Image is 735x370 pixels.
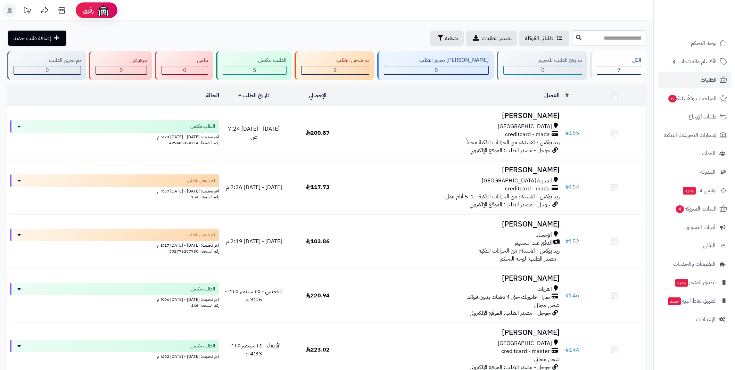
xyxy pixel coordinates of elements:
a: الطلب مكتمل 5 [215,51,293,80]
span: شحن مجاني [534,355,560,363]
td: - مصدر الطلب: لوحة التحكم [350,215,562,269]
div: 0 [162,66,208,74]
span: جوجل - مصدر الطلب: الموقع الإلكتروني [470,309,551,317]
span: creditcard - mada [505,185,550,193]
span: القريات [537,285,552,293]
div: 2 [302,66,369,74]
a: تطبيق المتجرجديد [658,274,731,291]
img: logo-2.png [688,17,728,32]
span: تصفية [445,34,458,42]
span: 220.94 [306,291,330,300]
div: 0 [14,66,81,74]
div: مرفوض [96,56,147,64]
a: تم تجهيز الطلب 0 [6,51,88,80]
span: 7 [617,66,621,74]
a: التقارير [658,237,731,254]
a: تم رفع الطلب للتجهيز 0 [495,51,589,80]
span: تطبيق المتجر [675,278,716,287]
a: تم شحن الطلب 2 [293,51,376,80]
a: العملاء [658,145,731,162]
span: العملاء [702,149,716,158]
span: [DATE] - [DATE] 2:36 م [226,183,282,191]
span: جديد [683,187,696,195]
span: جوجل - مصدر الطلب: الموقع الإلكتروني [470,146,551,155]
div: تم شحن الطلب [301,56,370,64]
a: وآتس آبجديد [658,182,731,199]
span: رقم الشحنة: 154 [191,194,219,200]
a: طلباتي المُوكلة [519,31,569,46]
a: #146 [565,291,579,300]
span: [GEOGRAPHIC_DATA] [498,123,552,131]
span: 0 [183,66,187,74]
img: ai-face.png [97,3,110,17]
div: اخر تحديث: [DATE] - [DATE] 5:23 م [10,133,219,140]
span: تم شحن الطلب [187,231,215,238]
span: أدوات التسويق [685,222,716,232]
span: جديد [675,279,688,287]
span: ريد بوكس - الاستلام من الخزانات الذكية مجاناً [466,138,560,147]
a: # [565,91,569,100]
span: الدفع عند التسليم [515,239,553,247]
h3: [PERSON_NAME] [353,329,560,337]
span: # [565,346,569,354]
span: الطلب مكتمل [190,343,215,350]
span: إشعارات التحويلات البنكية [664,130,717,140]
span: التقارير [702,241,716,250]
div: اخر تحديث: [DATE] - [DATE] 3:17 م [10,241,219,248]
a: مرفوض 0 [88,51,154,80]
span: رقم الشحنة: 502776257930 [169,248,219,254]
span: # [565,129,569,137]
span: المدينة [GEOGRAPHIC_DATA] [482,177,552,185]
a: الطلبات [658,72,731,88]
span: ريد بوكس - الاستلام من الخزانات الذكية [479,247,560,255]
span: جوجل - مصدر الطلب: الموقع الإلكتروني [470,200,551,209]
span: تطبيق نقاط البيع [667,296,716,306]
span: 0 [435,66,438,74]
a: الحالة [206,91,219,100]
span: creditcard - master [501,347,550,355]
a: #154 [565,183,579,191]
a: العميل [544,91,560,100]
div: تم تجهيز الطلب [14,56,81,64]
span: # [565,291,569,300]
a: الإعدادات [658,311,731,328]
a: [PERSON_NAME] تجهيز الطلب 0 [376,51,495,80]
a: المراجعات والأسئلة6 [658,90,731,107]
a: #155 [565,129,579,137]
a: طلبات الإرجاع [658,108,731,125]
span: جديد [668,297,681,305]
a: الإجمالي [309,91,327,100]
span: السلات المتروكة [675,204,717,214]
span: تصدير الطلبات [482,34,512,42]
div: [PERSON_NAME] تجهيز الطلب [384,56,489,64]
a: ملغي 0 [154,51,215,80]
a: تطبيق نقاط البيعجديد [658,293,731,309]
a: الكل7 [589,51,648,80]
span: 117.73 [306,183,330,191]
span: شحن مجاني [534,301,560,309]
span: رقم الشحنة: 429486324714 [169,140,219,146]
a: إضافة طلب جديد [8,31,66,46]
span: تمارا - فاتورتك حتى 4 دفعات بدون فوائد [467,293,550,301]
a: تصدير الطلبات [466,31,517,46]
span: 0 [119,66,123,74]
span: لوحة التحكم [691,38,717,48]
div: الطلب مكتمل [223,56,287,64]
span: 5 [253,66,256,74]
span: الإعدادات [696,314,716,324]
a: أدوات التسويق [658,219,731,236]
span: ريد بوكس - الاستلام من الخزانات الذكية - 1-5 أيام عمل [445,192,560,201]
a: #144 [565,346,579,354]
div: 5 [223,66,286,74]
span: [GEOGRAPHIC_DATA] [498,339,552,347]
div: 0 [96,66,147,74]
h3: [PERSON_NAME] [353,166,560,174]
span: رفيق [83,6,94,15]
span: [DATE] - [DATE] 2:19 م [226,237,282,246]
a: السلات المتروكة4 [658,200,731,217]
span: # [565,183,569,191]
span: الأربعاء - ٢٤ سبتمبر ٢٠٢٥ - 4:33 م [227,342,281,358]
div: الكل [597,56,641,64]
span: 103.86 [306,237,330,246]
span: الطلب مكتمل [190,286,215,293]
